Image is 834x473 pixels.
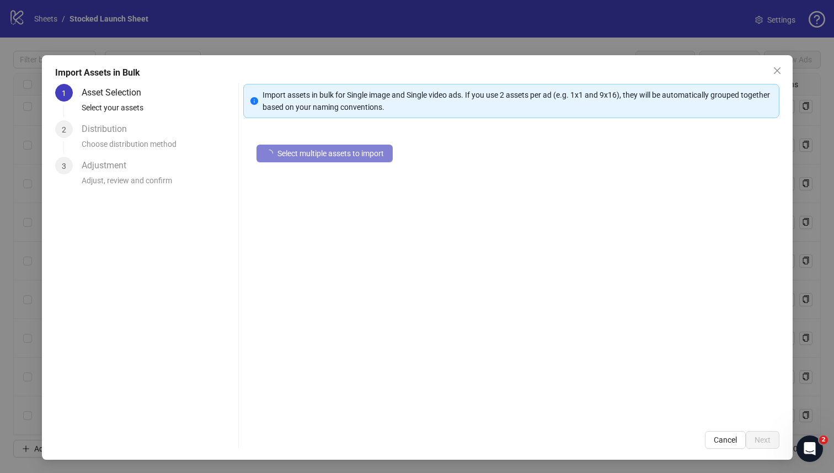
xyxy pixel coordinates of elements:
[62,89,66,98] span: 1
[62,162,66,171] span: 3
[263,89,772,113] div: Import assets in bulk for Single image and Single video ads. If you use 2 assets per ad (e.g. 1x1...
[82,138,234,157] div: Choose distribution method
[82,102,234,120] div: Select your assets
[713,435,736,444] span: Cancel
[55,66,779,79] div: Import Assets in Bulk
[256,145,393,162] button: Select multiple assets to import
[768,62,785,79] button: Close
[82,120,136,138] div: Distribution
[745,431,779,449] button: Next
[772,66,781,75] span: close
[264,148,275,159] span: loading
[82,174,234,193] div: Adjust, review and confirm
[704,431,745,449] button: Cancel
[62,125,66,134] span: 2
[82,84,150,102] div: Asset Selection
[250,97,258,105] span: info-circle
[277,149,384,158] span: Select multiple assets to import
[82,157,135,174] div: Adjustment
[819,435,828,444] span: 2
[796,435,823,462] iframe: Intercom live chat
